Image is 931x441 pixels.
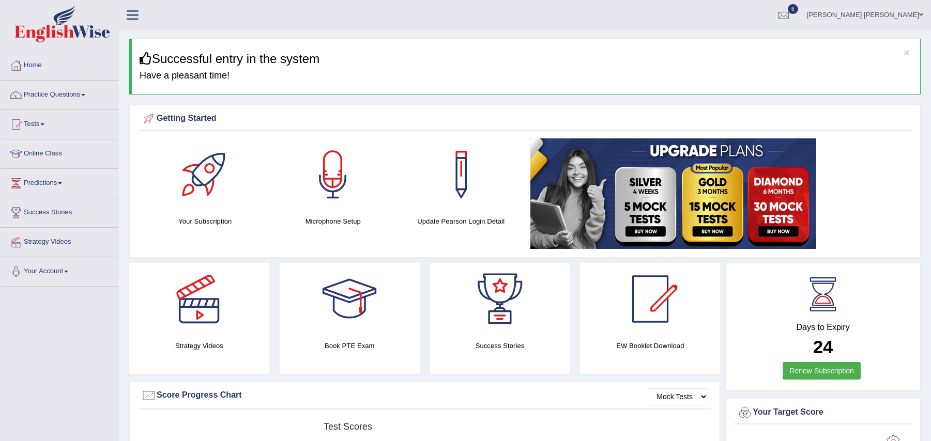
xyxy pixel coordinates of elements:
[737,405,909,420] div: Your Target Score
[813,337,833,357] b: 24
[402,216,520,227] h4: Update Pearson Login Detail
[1,257,118,283] a: Your Account
[129,340,269,351] h4: Strategy Videos
[280,340,420,351] h4: Book PTE Exam
[1,198,118,224] a: Success Stories
[1,169,118,195] a: Predictions
[274,216,392,227] h4: Microphone Setup
[146,216,264,227] h4: Your Subscription
[904,47,910,58] button: ×
[1,139,118,165] a: Online Class
[140,52,912,66] h3: Successful entry in the system
[783,362,861,380] a: Renew Subscription
[788,4,798,14] span: 6
[1,228,118,254] a: Strategy Videos
[737,323,909,332] h4: Days to Expiry
[430,340,570,351] h4: Success Stories
[530,138,816,249] img: small5.jpg
[580,340,720,351] h4: EW Booklet Download
[140,71,912,81] h4: Have a pleasant time!
[141,388,708,403] div: Score Progress Chart
[1,51,118,77] a: Home
[1,110,118,136] a: Tests
[141,111,909,127] div: Getting Started
[324,421,372,432] tspan: Test scores
[1,81,118,106] a: Practice Questions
